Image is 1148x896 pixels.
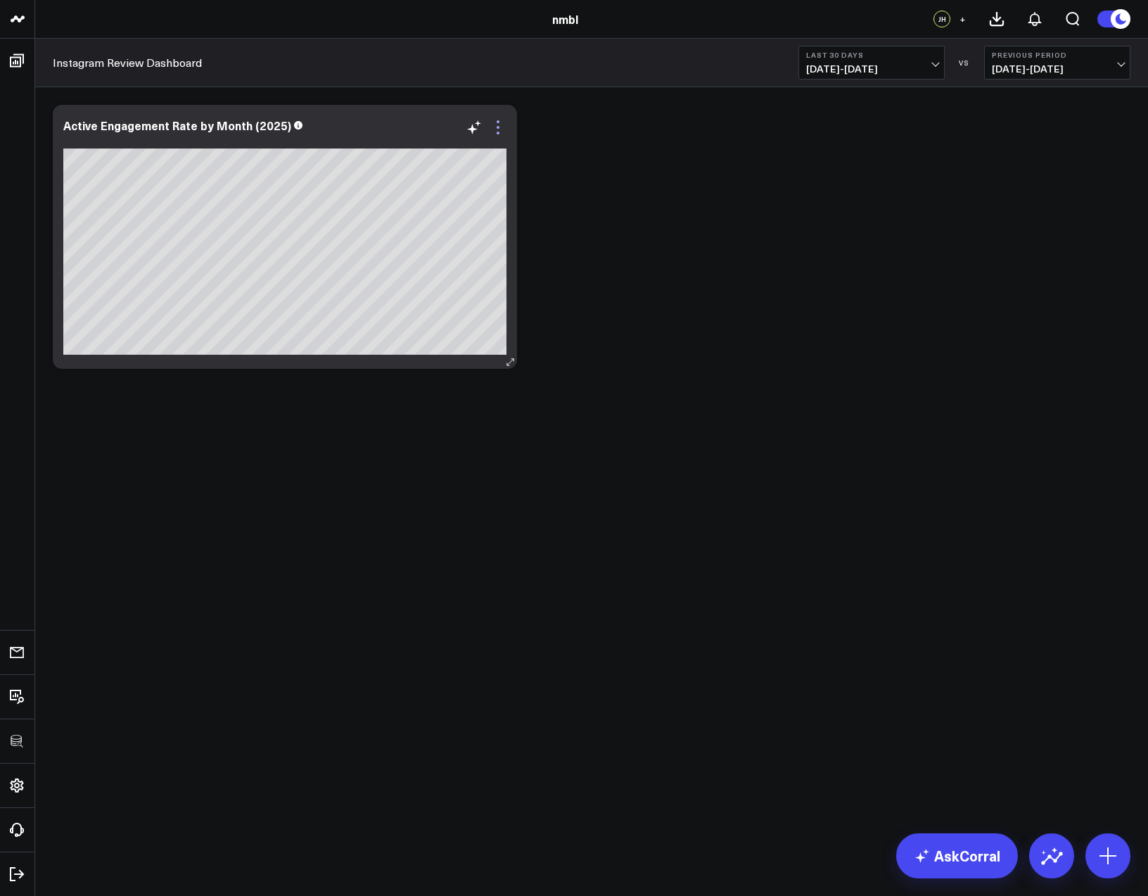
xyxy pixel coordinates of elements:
button: Last 30 Days[DATE]-[DATE] [798,46,945,80]
div: VS [952,58,977,67]
b: Last 30 Days [806,51,937,59]
a: AskCorral [896,833,1018,878]
span: + [959,14,966,24]
div: JH [933,11,950,27]
button: + [954,11,971,27]
button: Previous Period[DATE]-[DATE] [984,46,1130,80]
span: [DATE] - [DATE] [992,63,1123,75]
span: [DATE] - [DATE] [806,63,937,75]
a: Instagram Review Dashboard [53,55,202,70]
div: Active Engagement Rate by Month (2025) [63,118,291,133]
a: nmbl [552,11,578,27]
b: Previous Period [992,51,1123,59]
